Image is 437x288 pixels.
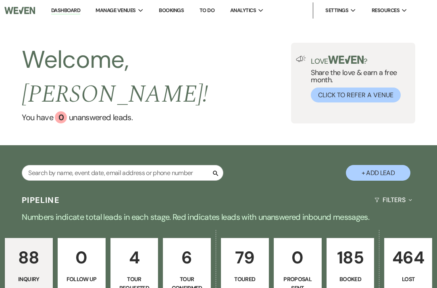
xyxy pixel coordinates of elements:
[226,244,264,271] p: 79
[226,275,264,284] p: Toured
[22,194,60,206] h3: Pipeline
[63,244,100,271] p: 0
[311,88,401,102] button: Click to Refer a Venue
[116,244,153,271] p: 4
[96,6,135,15] span: Manage Venues
[332,244,369,271] p: 185
[230,6,256,15] span: Analytics
[325,6,348,15] span: Settings
[389,244,427,271] p: 464
[63,275,100,284] p: Follow Up
[4,2,35,19] img: Weven Logo
[311,56,410,65] p: Love ?
[346,165,410,181] button: + Add Lead
[168,244,206,271] p: 6
[10,244,48,271] p: 88
[22,43,291,111] h2: Welcome,
[332,275,369,284] p: Booked
[389,275,427,284] p: Lost
[279,244,316,271] p: 0
[296,56,306,62] img: loud-speaker-illustration.svg
[51,7,80,15] a: Dashboard
[306,56,410,102] div: Share the love & earn a free month.
[372,6,400,15] span: Resources
[328,56,364,64] img: weven-logo-green.svg
[159,7,184,14] a: Bookings
[22,165,223,181] input: Search by name, event date, email address or phone number
[22,76,208,113] span: [PERSON_NAME] !
[10,275,48,284] p: Inquiry
[22,111,291,123] a: You have 0 unanswered leads.
[55,111,67,123] div: 0
[371,189,415,211] button: Filters
[200,7,214,14] a: To Do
